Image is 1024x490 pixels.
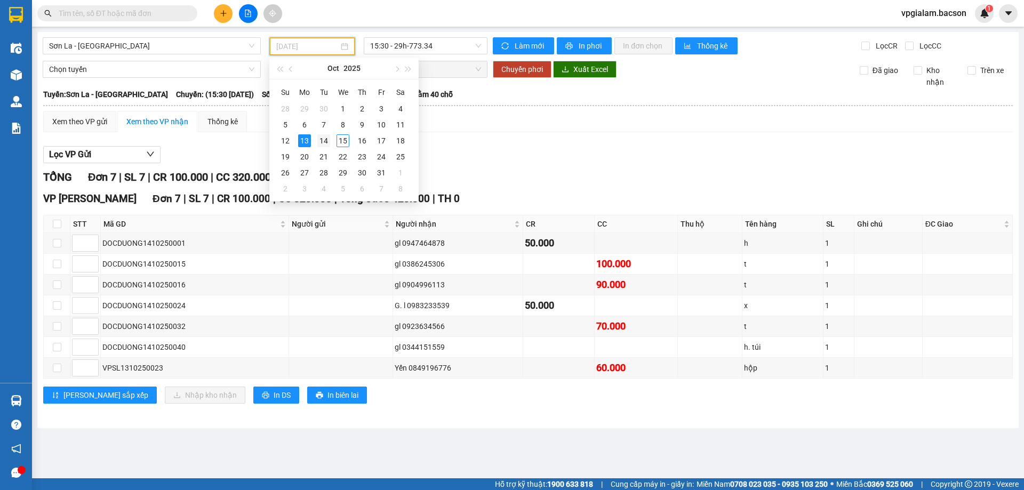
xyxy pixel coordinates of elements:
th: Su [276,84,295,101]
button: In đơn chọn [614,37,673,54]
img: solution-icon [11,123,22,134]
div: G. l 0983233539 [395,300,522,311]
th: Ghi chú [854,215,923,233]
div: 24 [375,150,388,163]
td: 2025-11-04 [314,181,333,197]
td: 2025-11-03 [295,181,314,197]
span: TH 0 [438,192,460,205]
td: 2025-09-28 [276,101,295,117]
td: 2025-09-30 [314,101,333,117]
span: Miền Nam [697,478,828,490]
div: 4 [394,102,407,115]
img: warehouse-icon [11,43,22,54]
div: 1 [394,166,407,179]
div: 7 [375,182,388,195]
img: logo-vxr [9,7,23,23]
strong: 0708 023 035 - 0935 103 250 [730,480,828,488]
td: 2025-10-10 [372,117,391,133]
td: 2025-11-05 [333,181,353,197]
td: 2025-11-06 [353,181,372,197]
div: 28 [279,102,292,115]
button: Oct [327,58,339,79]
td: 2025-10-11 [391,117,410,133]
b: Tuyến: Sơn La - [GEOGRAPHIC_DATA] [43,90,168,99]
span: download [562,66,569,74]
div: gl 0947464878 [395,237,522,249]
td: 2025-10-05 [276,117,295,133]
div: 50.000 [525,236,593,251]
strong: 1900 633 818 [547,480,593,488]
button: downloadXuất Excel [553,61,617,78]
div: Yến 0849196776 [395,362,522,374]
div: DOCDUONG1410250015 [102,258,287,270]
div: 31 [375,166,388,179]
div: 5 [279,118,292,131]
span: | [601,478,603,490]
span: sync [501,42,510,51]
div: Xem theo VP gửi [52,116,107,127]
button: 2025 [343,58,361,79]
div: t [744,279,821,291]
div: 6 [298,118,311,131]
img: warehouse-icon [11,395,22,406]
div: 16 [356,134,369,147]
div: DOCDUONG1410250001 [102,237,287,249]
button: sort-ascending[PERSON_NAME] sắp xếp [43,387,157,404]
td: 2025-10-13 [295,133,314,149]
td: 2025-10-24 [372,149,391,165]
div: 1 [825,300,852,311]
td: 2025-11-02 [276,181,295,197]
div: 30 [356,166,369,179]
span: 1 [987,5,991,12]
td: 2025-10-21 [314,149,333,165]
div: 13 [298,134,311,147]
td: 2025-10-09 [353,117,372,133]
td: 2025-10-30 [353,165,372,181]
div: x [744,300,821,311]
div: 3 [375,102,388,115]
span: CR 100.000 [217,192,270,205]
span: VP [PERSON_NAME] [43,192,137,205]
td: 2025-11-08 [391,181,410,197]
button: caret-down [999,4,1018,23]
td: 2025-10-28 [314,165,333,181]
button: syncLàm mới [493,37,554,54]
span: | [211,171,213,183]
td: 2025-10-16 [353,133,372,149]
div: 15 [337,134,349,147]
td: 2025-10-19 [276,149,295,165]
span: Sơn La - Hà Nội [49,38,254,54]
button: Lọc VP Gửi [43,146,161,163]
div: 14 [317,134,330,147]
div: 7 [317,118,330,131]
td: 2025-10-08 [333,117,353,133]
div: 3 [298,182,311,195]
span: Làm mới [515,40,546,52]
span: | [212,192,214,205]
span: printer [262,391,269,400]
td: DOCDUONG1410250032 [101,316,289,337]
div: DOCDUONG1410250040 [102,341,287,353]
div: 2 [356,102,369,115]
span: Đã giao [868,65,902,76]
th: Sa [391,84,410,101]
span: plus [220,10,227,17]
th: SL [823,215,854,233]
span: sort-ascending [52,391,59,400]
span: down [146,150,155,158]
div: 1 [825,279,852,291]
span: | [148,171,150,183]
span: Miền Bắc [836,478,913,490]
span: Chọn tuyến [49,61,254,77]
td: 2025-09-29 [295,101,314,117]
th: Mo [295,84,314,101]
span: vpgialam.bacson [893,6,975,20]
div: 1 [825,237,852,249]
strong: 0369 525 060 [867,480,913,488]
span: aim [269,10,276,17]
button: plus [214,4,233,23]
span: search [44,10,52,17]
span: In DS [274,389,291,401]
td: 2025-10-22 [333,149,353,165]
span: Lọc VP Gửi [49,148,91,161]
